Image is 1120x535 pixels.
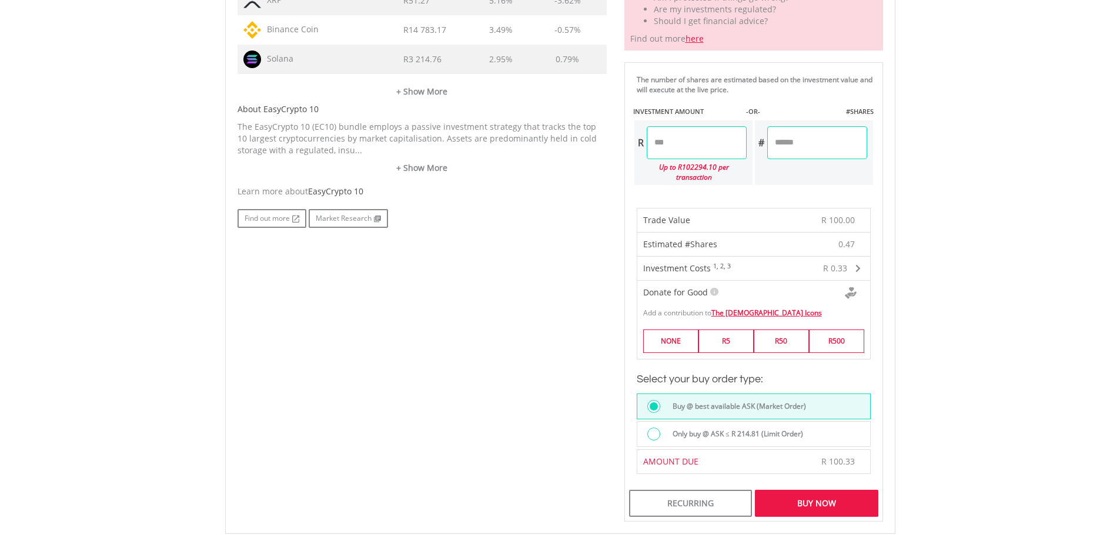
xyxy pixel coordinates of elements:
label: #SHARES [846,107,874,116]
div: R [634,126,647,159]
label: Buy @ best available ASK (Market Order) [666,400,806,413]
sup: 1, 2, 3 [713,262,731,270]
span: Binance Coin [261,23,319,35]
span: AMOUNT DUE [643,456,698,467]
span: Investment Costs [643,263,711,274]
li: Should I get financial advice? [654,15,877,27]
label: R500 [809,329,864,352]
span: R14 783.17 [403,24,446,35]
img: TOKEN.SOL.png [243,51,261,68]
p: The EasyCrypto 10 (EC10) bundle employs a passive investment strategy that tracks the top 10 larg... [238,121,607,156]
div: Recurring [629,490,752,517]
label: NONE [643,329,698,352]
label: Only buy @ ASK ≤ R 214.81 (Limit Order) [666,428,803,440]
div: Buy Now [755,490,878,517]
td: -0.57% [529,15,607,45]
span: Estimated #Shares [643,238,717,250]
span: R 100.00 [821,214,855,226]
a: The [DEMOGRAPHIC_DATA] Icons [711,308,822,318]
span: R3 214.76 [403,53,442,65]
span: EasyCrypto 10 [308,186,363,197]
a: Market Research [309,209,388,228]
span: R 0.33 [823,263,847,274]
label: -OR- [746,107,760,116]
div: # [755,126,767,159]
span: Trade Value [643,214,690,226]
div: Up to R102294.10 per transaction [634,159,747,185]
td: 0.79% [529,45,607,74]
div: The number of shares are estimated based on the investment value and will execute at the live price. [637,75,878,95]
span: Solana [261,53,293,64]
a: + Show More [238,74,607,97]
span: Donate for Good [643,287,708,298]
li: Are my investments regulated? [654,4,877,15]
a: here [686,33,704,44]
a: + Show More [238,162,607,174]
td: 2.95% [473,45,529,74]
div: Add a contribution to [637,302,870,318]
td: 3.49% [473,15,529,45]
h3: Select your buy order type: [637,371,871,388]
label: INVESTMENT AMOUNT [633,107,704,116]
span: R 100.33 [821,456,855,467]
div: Learn more about [238,186,607,197]
span: 0.47 [838,238,855,250]
img: TOKEN.BNB.png [243,21,261,39]
h5: About EasyCrypto 10 [238,103,607,115]
a: Find out more [238,209,306,228]
label: R50 [754,329,809,352]
img: Donte For Good [845,287,857,299]
label: R5 [698,329,754,352]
